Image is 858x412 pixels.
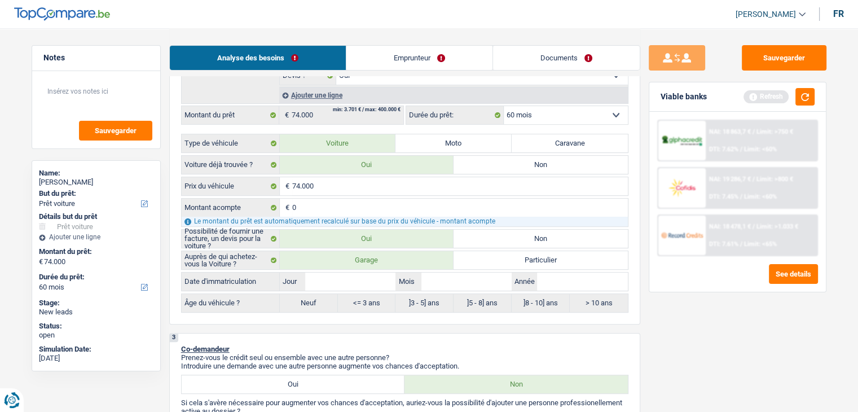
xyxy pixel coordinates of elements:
div: open [39,331,153,340]
div: 3 [170,334,178,342]
span: DTI: 7.61% [709,240,738,248]
div: [PERSON_NAME] [39,178,153,187]
label: Particulier [454,251,628,269]
label: But du prêt: [39,189,151,198]
label: Date d'immatriculation [182,273,280,291]
label: <= 3 ans [338,294,396,312]
label: Âge du véhicule ? [182,294,280,312]
div: Viable banks [661,92,707,102]
div: Stage: [39,299,153,308]
span: NAI: 18 863,7 € [709,128,751,135]
label: Durée du prêt: [39,273,151,282]
span: Limit: >800 € [756,176,793,183]
img: TopCompare Logo [14,7,110,21]
a: Analyse des besoins [170,46,346,70]
label: Auprès de qui achetez-vous la Voiture ? [182,251,280,269]
button: See details [769,264,818,284]
span: / [740,193,742,200]
input: JJ [305,273,395,291]
label: Caravane [512,134,628,152]
div: fr [833,8,844,19]
div: Name: [39,169,153,178]
label: Non [454,156,628,174]
label: Voiture déjà trouvée ? [182,156,280,174]
span: € [39,257,43,266]
span: / [753,223,755,230]
img: AlphaCredit [661,134,703,147]
a: [PERSON_NAME] [727,5,806,24]
label: Possibilité de fournir une facture, un devis pour la voiture ? [182,230,280,248]
label: ]3 - 5] ans [395,294,454,312]
button: Sauvegarder [79,121,152,141]
label: Non [404,375,628,393]
span: / [740,240,742,248]
span: Limit: <60% [744,146,777,153]
span: / [753,176,755,183]
span: Co-demandeur [181,345,230,353]
span: € [280,199,292,217]
span: DTI: 7.62% [709,146,738,153]
label: Non [454,230,628,248]
label: Neuf [280,294,338,312]
label: Montant du prêt: [39,247,151,256]
span: Limit: <60% [744,193,777,200]
div: Status: [39,322,153,331]
div: [DATE] [39,354,153,363]
a: Documents [493,46,640,70]
span: [PERSON_NAME] [736,10,796,19]
span: DTI: 7.45% [709,193,738,200]
label: Montant acompte [182,199,280,217]
h5: Notes [43,53,149,63]
input: MM [421,273,512,291]
label: ]5 - 8] ans [454,294,512,312]
span: Limit: >1.033 € [756,223,798,230]
label: > 10 ans [570,294,628,312]
p: Prenez-vous le crédit seul ou ensemble avec une autre personne? [181,353,628,362]
label: Prix du véhicule [182,177,280,195]
label: ]8 - 10] ans [512,294,570,312]
span: € [279,106,292,124]
div: Ajouter une ligne [39,233,153,241]
div: Le montant du prêt est automatiquement recalculé sur base du prix du véhicule - montant acompte [182,217,628,226]
div: Ajouter une ligne [279,87,628,103]
label: Montant du prêt [182,106,279,124]
label: Garage [280,251,454,269]
span: / [740,146,742,153]
div: New leads [39,308,153,317]
div: min: 3.701 € / max: 400.000 € [333,107,401,112]
a: Emprunteur [346,46,492,70]
span: Limit: >750 € [756,128,793,135]
img: Cofidis [661,177,703,198]
label: Voiture [280,134,396,152]
div: Refresh [743,90,789,103]
p: Introduire une demande avec une autre personne augmente vos chances d'acceptation. [181,362,628,370]
span: Sauvegarder [95,127,137,134]
span: Limit: <65% [744,240,777,248]
span: NAI: 19 286,7 € [709,176,751,183]
button: Sauvegarder [742,45,826,71]
label: Moto [395,134,512,152]
span: / [753,128,755,135]
span: € [280,177,292,195]
input: AAAA [537,273,627,291]
label: Oui [182,375,405,393]
label: Mois [395,273,421,291]
span: NAI: 18 478,1 € [709,223,751,230]
img: Record Credits [661,225,703,246]
label: Oui [280,230,454,248]
label: Jour [280,273,305,291]
div: Simulation Date: [39,345,153,354]
label: Année [512,273,537,291]
label: Type de véhicule [182,134,280,152]
div: Détails but du prêt [39,212,153,221]
label: Oui [280,156,454,174]
label: Durée du prêt: [406,106,504,124]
